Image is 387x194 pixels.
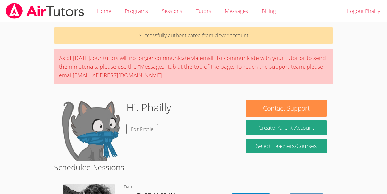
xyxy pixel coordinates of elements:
div: As of [DATE], our tutors will no longer communicate via email. To communicate with your tutor or ... [54,49,333,84]
dt: Date [124,183,133,191]
h1: Hi, Phailly [126,100,171,115]
button: Contact Support [246,100,327,117]
img: airtutors_banner-c4298cdbf04f3fff15de1276eac7730deb9818008684d7c2e4769d2f7ddbe033.png [5,3,85,19]
a: Edit Profile [126,124,158,134]
h2: Scheduled Sessions [54,161,333,173]
button: Create Parent Account [246,120,327,135]
p: Successfully authenticated from clever account [54,27,333,44]
img: default.png [60,100,121,161]
span: Messages [225,7,248,14]
a: Select Teachers/Courses [246,139,327,153]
